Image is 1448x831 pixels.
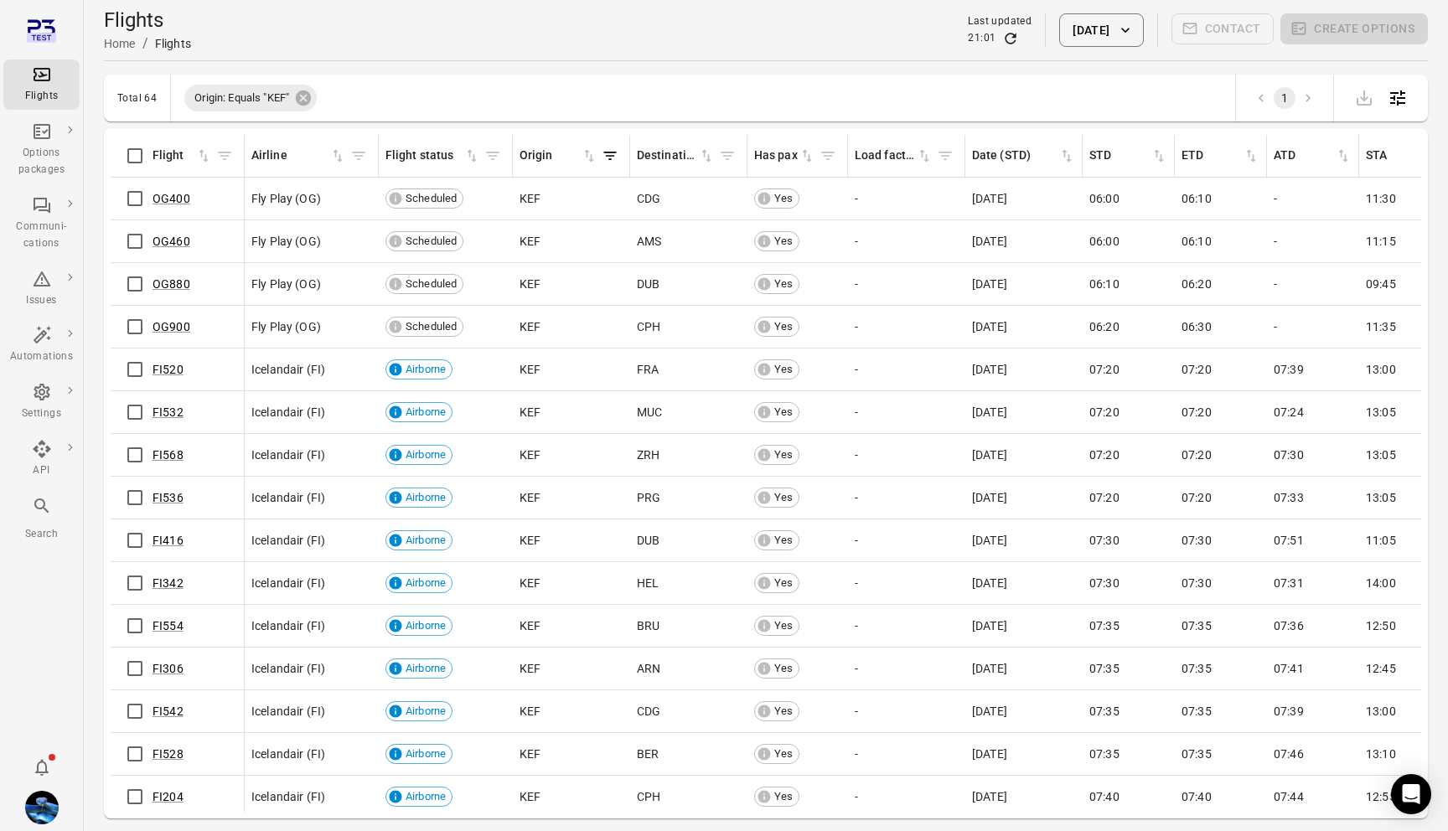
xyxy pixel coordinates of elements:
[637,318,660,335] span: CPH
[637,361,659,378] span: FRA
[815,143,840,168] button: Filter by has pax
[637,532,659,549] span: DUB
[251,147,346,165] div: Sort by airline in ascending order
[251,190,321,207] span: Fly Play (OG)
[637,404,662,421] span: MUC
[10,145,73,178] div: Options packages
[251,233,321,250] span: Fly Play (OG)
[1089,446,1120,463] span: 07:20
[3,320,80,370] a: Automations
[520,746,540,762] span: KEF
[597,143,623,168] button: Filter by origin
[972,575,1007,591] span: [DATE]
[25,751,59,784] button: Notifications
[972,446,1007,463] span: [DATE]
[3,264,80,314] a: Issues
[1274,361,1304,378] span: 07:39
[972,703,1007,720] span: [DATE]
[855,489,959,506] div: -
[972,276,1007,292] span: [DATE]
[251,404,325,421] span: Icelandair (FI)
[1391,774,1431,814] div: Open Intercom Messenger
[251,318,321,335] span: Fly Play (OG)
[520,575,540,591] span: KEF
[3,491,80,547] button: Search
[968,13,1032,30] div: Last updated
[520,788,540,805] span: KEF
[855,318,959,335] div: -
[153,705,184,718] a: FI542
[400,617,452,634] span: Airborne
[251,575,325,591] span: Icelandair (FI)
[1182,746,1212,762] span: 07:35
[1366,617,1396,634] span: 12:50
[754,147,815,165] div: Sort by has pax in ascending order
[855,233,959,250] div: -
[1366,532,1396,549] span: 11:05
[10,462,73,479] div: API
[1171,13,1275,47] span: Please make a selection to create communications
[10,292,73,309] div: Issues
[520,233,540,250] span: KEF
[972,361,1007,378] span: [DATE]
[715,143,740,168] button: Filter by destination
[1274,617,1304,634] span: 07:36
[1089,788,1120,805] span: 07:40
[855,147,916,165] div: Load factor
[212,143,237,168] span: Filter by flight
[520,660,540,677] span: KEF
[637,147,715,165] span: Destination
[1182,318,1212,335] span: 06:30
[637,489,660,506] span: PRG
[972,190,1007,207] span: [DATE]
[1182,147,1259,165] span: ETD
[1089,617,1120,634] span: 07:35
[1089,276,1120,292] span: 06:10
[10,526,73,543] div: Search
[637,617,659,634] span: BRU
[251,703,325,720] span: Icelandair (FI)
[153,662,184,675] a: FI306
[768,276,799,292] span: Yes
[972,404,1007,421] span: [DATE]
[1274,147,1335,165] div: ATD
[768,233,799,250] span: Yes
[251,660,325,677] span: Icelandair (FI)
[1182,489,1212,506] span: 07:20
[385,147,480,165] span: Flight status
[153,235,190,248] a: OG460
[520,703,540,720] span: KEF
[855,404,959,421] div: -
[520,276,540,292] span: KEF
[637,660,660,677] span: ARN
[1274,233,1352,250] div: -
[400,788,452,805] span: Airborne
[3,116,80,183] a: Options packages
[153,192,190,205] a: OG400
[1366,746,1396,762] span: 13:10
[768,361,799,378] span: Yes
[1249,87,1320,109] nav: pagination navigation
[1089,660,1120,677] span: 07:35
[1182,788,1212,805] span: 07:40
[1182,147,1243,165] div: ETD
[1182,446,1212,463] span: 07:20
[855,446,959,463] div: -
[1089,147,1167,165] span: STD
[933,143,958,168] span: Filter by load factor
[1366,446,1396,463] span: 13:05
[400,532,452,549] span: Airborne
[1366,703,1396,720] span: 13:00
[251,147,329,165] div: Airline
[153,790,184,803] a: FI204
[1089,489,1120,506] span: 07:20
[1089,404,1120,421] span: 07:20
[3,434,80,484] a: API
[855,746,959,762] div: -
[10,88,73,105] div: Flights
[1280,13,1428,47] span: Please make a selection to create an option package
[117,92,157,104] div: Total 64
[385,147,480,165] div: Sort by flight status in ascending order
